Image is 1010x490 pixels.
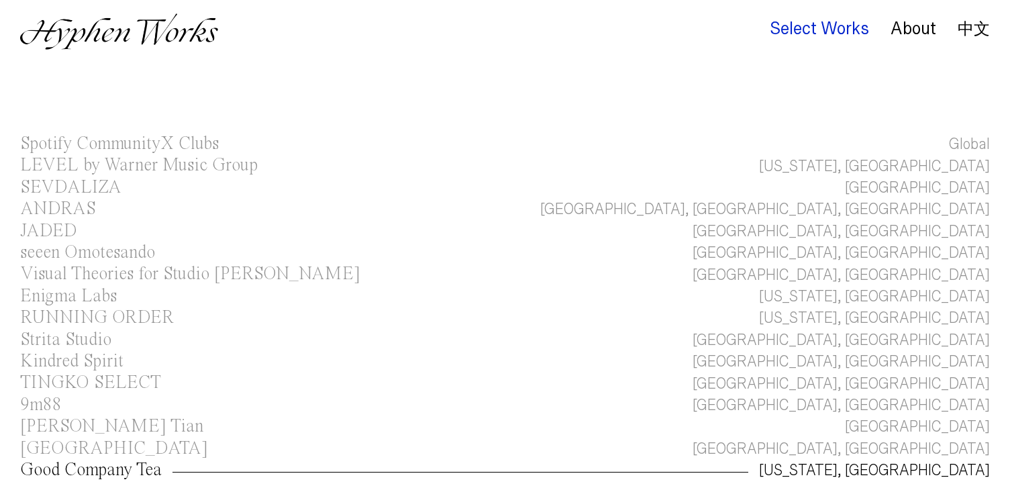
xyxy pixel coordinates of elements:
[759,460,990,481] div: [US_STATE], [GEOGRAPHIC_DATA]
[693,264,990,286] div: [GEOGRAPHIC_DATA], [GEOGRAPHIC_DATA]
[540,199,990,220] div: [GEOGRAPHIC_DATA], [GEOGRAPHIC_DATA], [GEOGRAPHIC_DATA]
[693,438,990,460] div: [GEOGRAPHIC_DATA], [GEOGRAPHIC_DATA]
[20,352,123,371] div: Kindred Spirit
[891,19,936,38] div: About
[20,331,111,349] div: Strita Studio
[20,374,161,392] div: TINGKO SELECT
[20,13,218,50] img: Hyphen Works
[20,244,155,262] div: seeen Omotesando
[770,22,869,37] a: Select Works
[693,221,990,242] div: [GEOGRAPHIC_DATA], [GEOGRAPHIC_DATA]
[20,440,208,458] div: [GEOGRAPHIC_DATA]
[845,177,990,199] div: [GEOGRAPHIC_DATA]
[845,416,990,438] div: [GEOGRAPHIC_DATA]
[759,307,990,329] div: [US_STATE], [GEOGRAPHIC_DATA]
[759,156,990,177] div: [US_STATE], [GEOGRAPHIC_DATA]
[949,134,990,155] div: Global
[759,286,990,307] div: [US_STATE], [GEOGRAPHIC_DATA]
[693,330,990,351] div: [GEOGRAPHIC_DATA], [GEOGRAPHIC_DATA]
[693,395,990,416] div: [GEOGRAPHIC_DATA], [GEOGRAPHIC_DATA]
[693,351,990,373] div: [GEOGRAPHIC_DATA], [GEOGRAPHIC_DATA]
[20,287,117,305] div: Enigma Labs
[20,461,162,479] div: Good Company Tea
[20,156,258,175] div: LEVEL by Warner Music Group
[20,309,174,327] div: RUNNING ORDER
[20,396,62,414] div: 9m88
[20,265,360,283] div: Visual Theories for Studio [PERSON_NAME]
[20,222,77,240] div: JADED
[693,242,990,264] div: [GEOGRAPHIC_DATA], [GEOGRAPHIC_DATA]
[693,373,990,395] div: [GEOGRAPHIC_DATA], [GEOGRAPHIC_DATA]
[20,135,219,153] div: Spotify CommunityX Clubs
[770,19,869,38] div: Select Works
[891,22,936,37] a: About
[20,418,203,436] div: [PERSON_NAME] Tian
[20,179,121,197] div: SEVDALIZA
[958,21,990,36] a: 中文
[20,200,96,218] div: ANDRAS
